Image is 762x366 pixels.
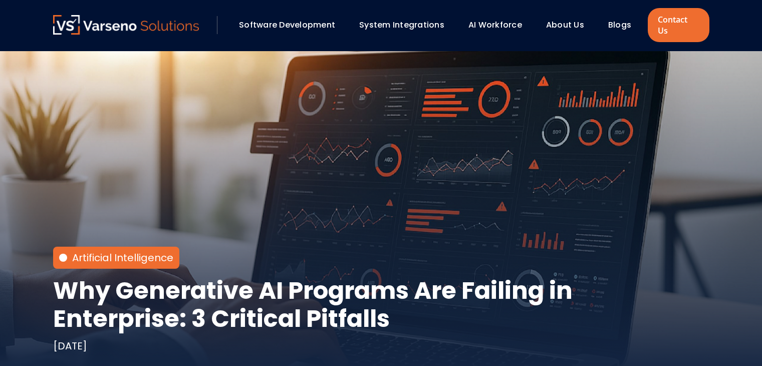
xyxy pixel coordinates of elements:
a: AI Workforce [468,19,522,31]
div: Blogs [603,17,645,34]
div: About Us [541,17,598,34]
img: Varseno Solutions – Product Engineering & IT Services [53,15,199,35]
div: AI Workforce [463,17,536,34]
h1: Why Generative AI Programs Are Failing in Enterprise: 3 Critical Pitfalls [53,277,709,333]
a: Contact Us [648,8,709,42]
div: System Integrations [354,17,458,34]
div: [DATE] [53,339,87,353]
a: System Integrations [359,19,444,31]
a: About Us [546,19,584,31]
a: Software Development [239,19,335,31]
a: Artificial Intelligence [72,251,173,265]
a: Blogs [608,19,631,31]
div: Software Development [234,17,349,34]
